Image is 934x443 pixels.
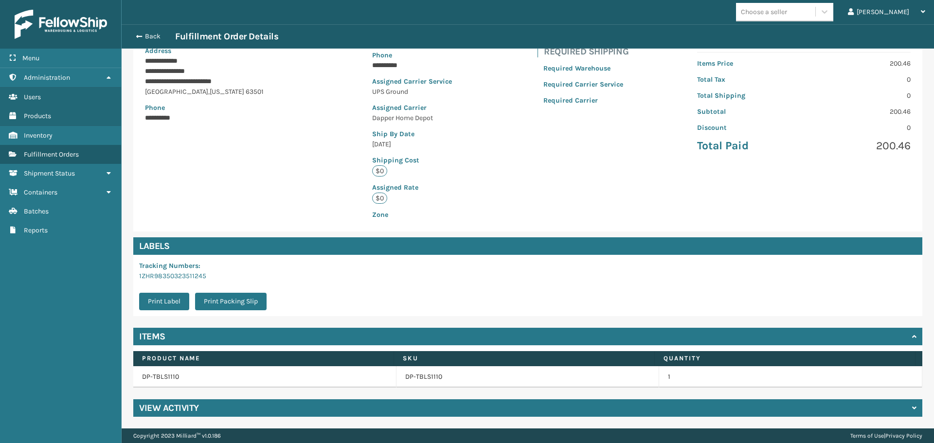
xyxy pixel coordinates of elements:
[405,372,442,382] a: DP-TBLS1110
[741,7,787,17] div: Choose a seller
[544,46,650,57] h4: Required Shipping
[810,90,911,101] p: 0
[175,31,278,42] h3: Fulfillment Order Details
[372,193,387,204] p: $0
[195,293,267,310] button: Print Packing Slip
[697,139,798,153] p: Total Paid
[139,293,189,310] button: Print Label
[372,210,491,220] p: Zone
[24,150,79,159] span: Fulfillment Orders
[850,428,922,443] div: |
[139,262,200,270] span: Tracking Numbers :
[372,87,491,97] p: UPS Ground
[210,88,244,96] span: [US_STATE]
[403,354,646,363] label: SKU
[24,207,49,215] span: Batches
[664,354,906,363] label: Quantity
[139,331,165,342] h4: Items
[133,428,221,443] p: Copyright 2023 Milliard™ v 1.0.186
[372,139,491,149] p: [DATE]
[130,32,175,41] button: Back
[24,188,57,196] span: Containers
[697,90,798,101] p: Total Shipping
[810,139,911,153] p: 200.46
[372,165,387,177] p: $0
[543,95,645,106] p: Required Carrier
[697,106,798,117] p: Subtotal
[372,129,491,139] p: Ship By Date
[145,47,171,55] span: Address
[659,366,922,388] td: 1
[246,88,264,96] span: 63501
[24,73,70,82] span: Administration
[145,103,320,113] p: Phone
[133,366,396,388] td: DP-TBLS1110
[810,123,911,133] p: 0
[22,54,39,62] span: Menu
[372,103,491,113] p: Assigned Carrier
[543,79,645,89] p: Required Carrier Service
[139,272,206,280] a: 1ZHR98350323511245
[24,226,48,234] span: Reports
[850,432,884,439] a: Terms of Use
[208,88,210,96] span: ,
[697,123,798,133] p: Discount
[145,88,208,96] span: [GEOGRAPHIC_DATA]
[24,93,41,101] span: Users
[24,112,51,120] span: Products
[543,63,645,73] p: Required Warehouse
[372,50,491,60] p: Phone
[24,169,75,177] span: Shipment Status
[810,58,911,69] p: 200.46
[697,58,798,69] p: Items Price
[372,182,491,193] p: Assigned Rate
[139,402,199,414] h4: View Activity
[372,113,491,123] p: Dapper Home Depot
[142,354,385,363] label: Product Name
[697,74,798,85] p: Total Tax
[24,131,53,140] span: Inventory
[372,76,491,87] p: Assigned Carrier Service
[810,106,911,117] p: 200.46
[15,10,107,39] img: logo
[810,74,911,85] p: 0
[133,237,922,255] h4: Labels
[372,155,491,165] p: Shipping Cost
[885,432,922,439] a: Privacy Policy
